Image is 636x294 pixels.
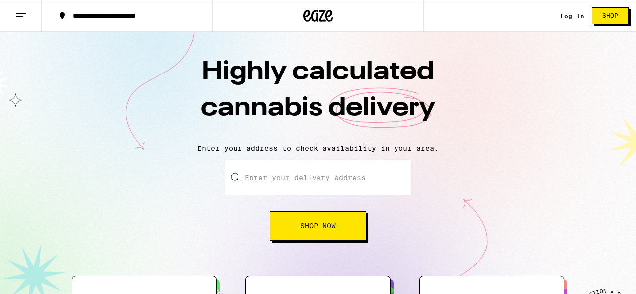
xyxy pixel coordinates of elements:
[602,13,618,19] span: Shop
[592,7,629,24] button: Shop
[584,7,636,24] a: Shop
[300,222,336,229] span: Shop Now
[270,211,366,241] button: Shop Now
[560,13,584,19] a: Log In
[144,54,492,137] h1: Highly calculated cannabis delivery
[10,145,626,152] p: Enter your address to check availability in your area.
[225,160,411,195] input: Enter your delivery address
